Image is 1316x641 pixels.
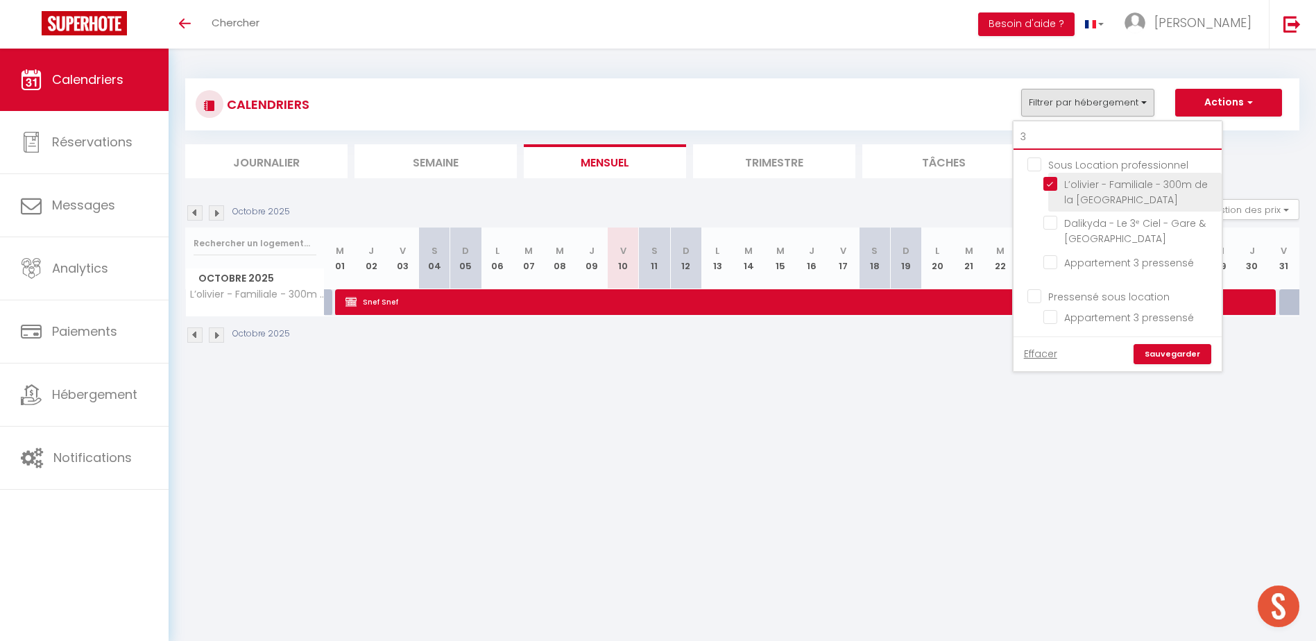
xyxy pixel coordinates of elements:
th: 01 [325,228,356,289]
span: Octobre 2025 [186,268,324,289]
button: Besoin d'aide ? [978,12,1075,36]
abbr: V [840,244,846,257]
abbr: M [744,244,753,257]
th: 13 [701,228,733,289]
abbr: M [556,244,564,257]
th: 02 [356,228,387,289]
th: 11 [639,228,670,289]
img: logout [1283,15,1301,33]
input: Rechercher un logement... [194,231,316,256]
abbr: S [431,244,438,257]
th: 17 [828,228,859,289]
th: 06 [481,228,513,289]
abbr: D [462,244,469,257]
th: 18 [859,228,890,289]
span: Snef Snef [345,289,1261,315]
span: Réservations [52,133,133,151]
th: 05 [450,228,481,289]
img: ... [1125,12,1145,33]
li: Mensuel [524,144,686,178]
abbr: L [715,244,719,257]
span: [PERSON_NAME] [1154,14,1251,31]
abbr: S [871,244,878,257]
th: 30 [1236,228,1267,289]
span: Calendriers [52,71,123,88]
li: Semaine [354,144,517,178]
button: Filtrer par hébergement [1021,89,1154,117]
th: 07 [513,228,544,289]
li: Journalier [185,144,348,178]
div: Ouvrir le chat [1258,586,1299,627]
button: Actions [1175,89,1282,117]
span: L’olivier - Familiale - 300m de la [GEOGRAPHIC_DATA] [188,289,327,300]
span: Dalikyda - Le 3ᵉ Ciel - Gare & [GEOGRAPHIC_DATA] [1064,216,1206,246]
th: 22 [984,228,1016,289]
abbr: V [620,244,626,257]
th: 04 [418,228,450,289]
th: 16 [796,228,827,289]
abbr: J [589,244,595,257]
p: Octobre 2025 [232,205,290,219]
abbr: J [368,244,374,257]
th: 14 [733,228,764,289]
span: Hébergement [52,386,137,403]
a: Effacer [1024,346,1057,361]
p: Octobre 2025 [232,327,290,341]
abbr: L [935,244,939,257]
img: Super Booking [42,11,127,35]
button: Gestion des prix [1196,199,1299,220]
abbr: V [1281,244,1287,257]
abbr: M [965,244,973,257]
abbr: J [1249,244,1255,257]
a: Sauvegarder [1134,344,1211,365]
th: 10 [607,228,638,289]
abbr: M [996,244,1005,257]
th: 09 [576,228,607,289]
abbr: J [809,244,814,257]
input: Rechercher un logement... [1014,125,1222,150]
th: 12 [670,228,701,289]
abbr: M [524,244,533,257]
span: Messages [52,196,115,214]
li: Trimestre [693,144,855,178]
abbr: D [903,244,909,257]
span: L’olivier - Familiale - 300m de la [GEOGRAPHIC_DATA] [1064,178,1208,207]
abbr: V [400,244,406,257]
abbr: M [776,244,785,257]
th: 19 [890,228,921,289]
abbr: L [495,244,499,257]
th: 20 [922,228,953,289]
span: Paiements [52,323,117,340]
th: 03 [387,228,418,289]
th: 21 [953,228,984,289]
span: Notifications [53,449,132,466]
h3: CALENDRIERS [223,89,309,120]
abbr: S [651,244,658,257]
span: Chercher [212,15,259,30]
abbr: M [336,244,344,257]
th: 08 [545,228,576,289]
abbr: D [683,244,690,257]
th: 31 [1267,228,1299,289]
th: 15 [764,228,796,289]
li: Tâches [862,144,1025,178]
span: Appartement 3 pressensé [1064,311,1194,325]
span: Analytics [52,259,108,277]
div: Filtrer par hébergement [1012,120,1223,373]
